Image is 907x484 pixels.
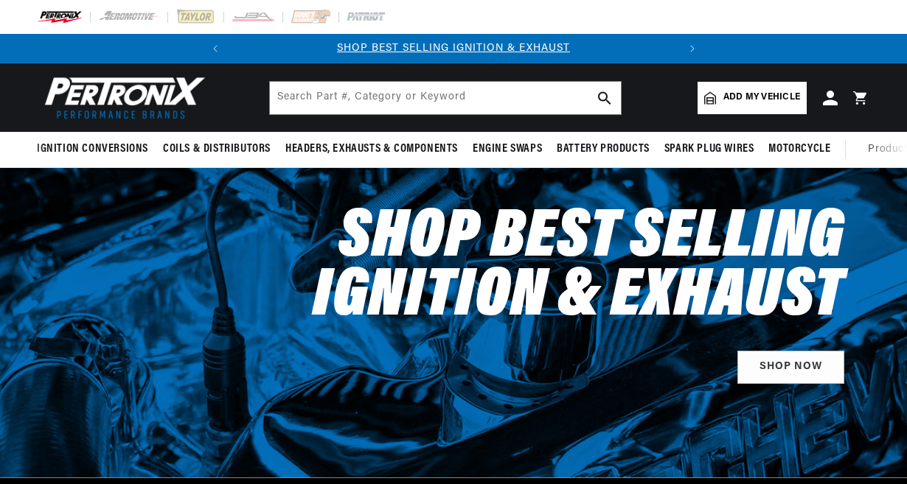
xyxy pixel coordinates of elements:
[230,41,678,57] div: 1 of 2
[698,82,807,114] a: Add my vehicle
[761,132,838,166] summary: Motorcycle
[37,141,148,157] span: Ignition Conversions
[473,141,542,157] span: Engine Swaps
[465,132,549,166] summary: Engine Swaps
[723,91,800,105] span: Add my vehicle
[737,351,844,384] a: SHOP NOW
[657,132,762,166] summary: Spark Plug Wires
[37,132,156,166] summary: Ignition Conversions
[278,132,465,166] summary: Headers, Exhausts & Components
[201,34,230,63] button: Translation missing: en.sections.announcements.previous_announcement
[285,141,458,157] span: Headers, Exhausts & Components
[337,43,570,54] a: SHOP BEST SELLING IGNITION & EXHAUST
[214,209,844,327] h2: Shop Best Selling Ignition & Exhaust
[557,141,650,157] span: Battery Products
[664,141,754,157] span: Spark Plug Wires
[156,132,278,166] summary: Coils & Distributors
[549,132,657,166] summary: Battery Products
[678,34,707,63] button: Translation missing: en.sections.announcements.next_announcement
[768,141,830,157] span: Motorcycle
[37,72,206,123] img: Pertronix
[270,82,621,114] input: Search Part #, Category or Keyword
[163,141,271,157] span: Coils & Distributors
[588,82,621,114] button: search button
[230,41,678,57] div: Announcement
